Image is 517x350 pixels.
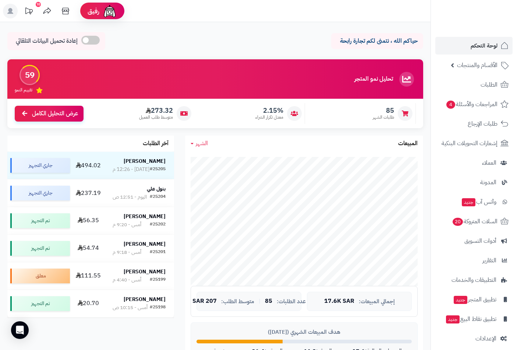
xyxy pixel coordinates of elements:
[435,310,513,328] a: تطبيق نقاط البيعجديد
[113,193,147,201] div: اليوم - 12:51 ص
[446,99,497,109] span: المراجعات والأسئلة
[150,304,166,311] div: #25198
[454,296,467,304] span: جديد
[16,37,78,45] span: إعادة تحميل البيانات التلقائي
[475,333,496,344] span: الإعدادات
[461,197,496,207] span: وآتس آب
[10,241,70,256] div: تم التجهيز
[462,198,475,206] span: جديد
[15,87,32,93] span: تقييم النمو
[73,235,104,262] td: 54.74
[32,109,78,118] span: عرض التحليل الكامل
[435,174,513,191] a: المدونة
[445,314,496,324] span: تطبيق نقاط البيع
[113,221,141,228] div: أمس - 9:20 م
[73,179,104,207] td: 237.19
[435,193,513,211] a: وآتس آبجديد
[36,2,41,7] div: 10
[10,213,70,228] div: تم التجهيز
[124,268,166,276] strong: [PERSON_NAME]
[446,315,460,323] span: جديد
[464,236,496,246] span: أدوات التسويق
[468,119,497,129] span: طلبات الإرجاع
[435,232,513,250] a: أدوات التسويق
[435,154,513,172] a: العملاء
[259,298,261,304] span: |
[221,298,254,305] span: متوسط الطلب:
[20,4,38,20] a: تحديثات المنصة
[113,276,141,284] div: أمس - 4:40 م
[196,328,412,336] div: هدف المبيعات الشهري ([DATE])
[147,185,166,193] strong: بتول علي
[255,106,283,115] span: 2.15%
[482,158,496,168] span: العملاء
[471,41,497,51] span: لوحة التحكم
[435,37,513,55] a: لوحة التحكم
[435,115,513,133] a: طلبات الإرجاع
[10,269,70,283] div: معلق
[10,158,70,173] div: جاري التجهيز
[150,276,166,284] div: #25199
[435,291,513,308] a: تطبيق المتجرجديد
[192,298,217,305] span: 207 SAR
[191,139,208,148] a: الشهر
[102,4,117,18] img: ai-face.png
[15,106,84,122] a: عرض التحليل الكامل
[435,134,513,152] a: إشعارات التحويلات البنكية
[435,76,513,94] a: الطلبات
[113,166,149,173] div: [DATE] - 12:26 م
[373,106,394,115] span: 85
[265,298,272,305] span: 85
[150,249,166,256] div: #25201
[435,271,513,289] a: التطبيقات والخدمات
[359,298,395,305] span: إجمالي المبيعات:
[10,296,70,311] div: تم التجهيز
[11,321,29,339] div: Open Intercom Messenger
[435,95,513,113] a: المراجعات والأسئلة4
[453,294,496,305] span: تطبيق المتجر
[398,140,418,147] h3: المبيعات
[143,140,169,147] h3: آخر الطلبات
[337,37,418,45] p: حياكم الله ، نتمنى لكم تجارة رابحة
[481,80,497,90] span: الطلبات
[150,193,166,201] div: #25204
[150,221,166,228] div: #25202
[373,114,394,120] span: طلبات الشهر
[435,330,513,347] a: الإعدادات
[482,255,496,266] span: التقارير
[124,213,166,220] strong: [PERSON_NAME]
[73,152,104,179] td: 494.02
[113,304,148,311] div: أمس - 10:15 ص
[196,139,208,148] span: الشهر
[139,114,173,120] span: متوسط طلب العميل
[124,240,166,248] strong: [PERSON_NAME]
[88,7,99,15] span: رفيق
[446,101,455,109] span: 4
[354,76,393,83] h3: تحليل نمو المتجر
[453,218,463,226] span: 20
[150,166,166,173] div: #25205
[442,138,497,148] span: إشعارات التحويلات البنكية
[73,207,104,234] td: 56.35
[73,262,104,290] td: 111.55
[10,186,70,200] div: جاري التجهيز
[457,60,497,70] span: الأقسام والمنتجات
[435,213,513,230] a: السلات المتروكة20
[124,295,166,303] strong: [PERSON_NAME]
[452,216,497,227] span: السلات المتروكة
[480,177,496,188] span: المدونة
[124,157,166,165] strong: [PERSON_NAME]
[255,114,283,120] span: معدل تكرار الشراء
[113,249,141,256] div: أمس - 9:18 م
[435,252,513,269] a: التقارير
[277,298,306,305] span: عدد الطلبات:
[139,106,173,115] span: 273.32
[452,275,496,285] span: التطبيقات والخدمات
[73,290,104,317] td: 20.70
[324,298,354,305] span: 17.6K SAR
